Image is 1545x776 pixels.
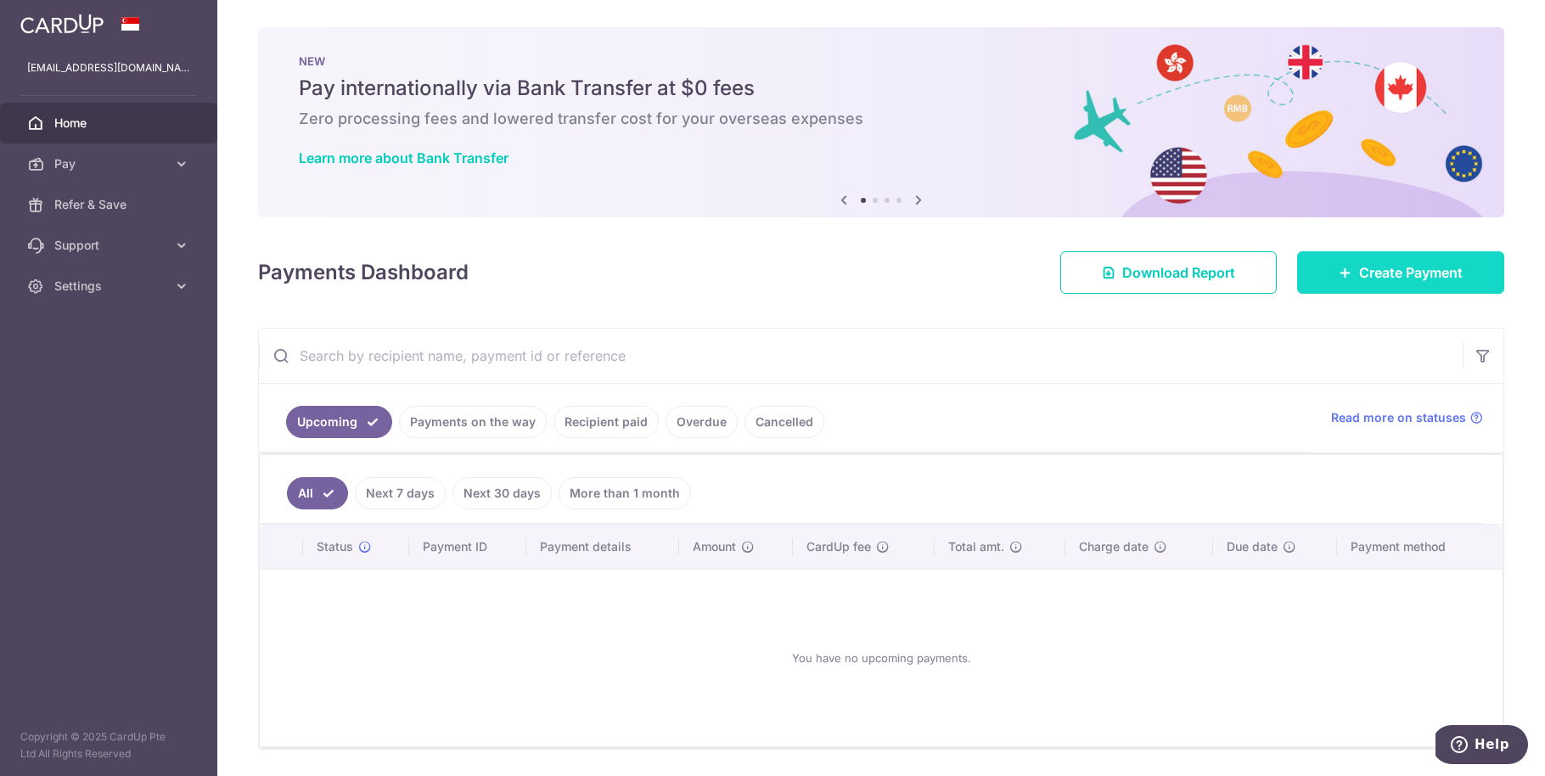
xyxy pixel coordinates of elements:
span: Total amt. [948,538,1004,555]
p: [EMAIL_ADDRESS][DOMAIN_NAME] [27,59,190,76]
a: All [287,477,348,509]
a: More than 1 month [559,477,691,509]
h4: Payments Dashboard [258,257,469,288]
a: Next 7 days [355,477,446,509]
a: Payments on the way [399,406,547,438]
a: Recipient paid [553,406,659,438]
span: Status [317,538,353,555]
iframe: Opens a widget where you can find more information [1435,725,1528,768]
span: Settings [54,278,166,295]
span: Charge date [1079,538,1149,555]
span: Read more on statuses [1331,409,1466,426]
img: Bank transfer banner [258,27,1504,217]
img: CardUp [20,14,104,34]
p: NEW [299,54,1464,68]
a: Next 30 days [452,477,552,509]
span: Amount [693,538,736,555]
input: Search by recipient name, payment id or reference [259,329,1463,383]
span: Due date [1227,538,1278,555]
h6: Zero processing fees and lowered transfer cost for your overseas expenses [299,109,1464,129]
th: Payment details [526,525,678,569]
th: Payment ID [409,525,526,569]
a: Read more on statuses [1331,409,1483,426]
a: Overdue [666,406,738,438]
span: Download Report [1122,262,1235,283]
th: Payment method [1337,525,1503,569]
h5: Pay internationally via Bank Transfer at $0 fees [299,75,1464,102]
span: Create Payment [1359,262,1463,283]
span: Home [54,115,166,132]
a: Download Report [1060,251,1277,294]
a: Cancelled [744,406,824,438]
div: You have no upcoming payments. [280,583,1482,733]
span: CardUp fee [806,538,871,555]
span: Support [54,237,166,254]
a: Upcoming [286,406,392,438]
a: Create Payment [1297,251,1504,294]
a: Learn more about Bank Transfer [299,149,508,166]
span: Pay [54,155,166,172]
span: Refer & Save [54,196,166,213]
